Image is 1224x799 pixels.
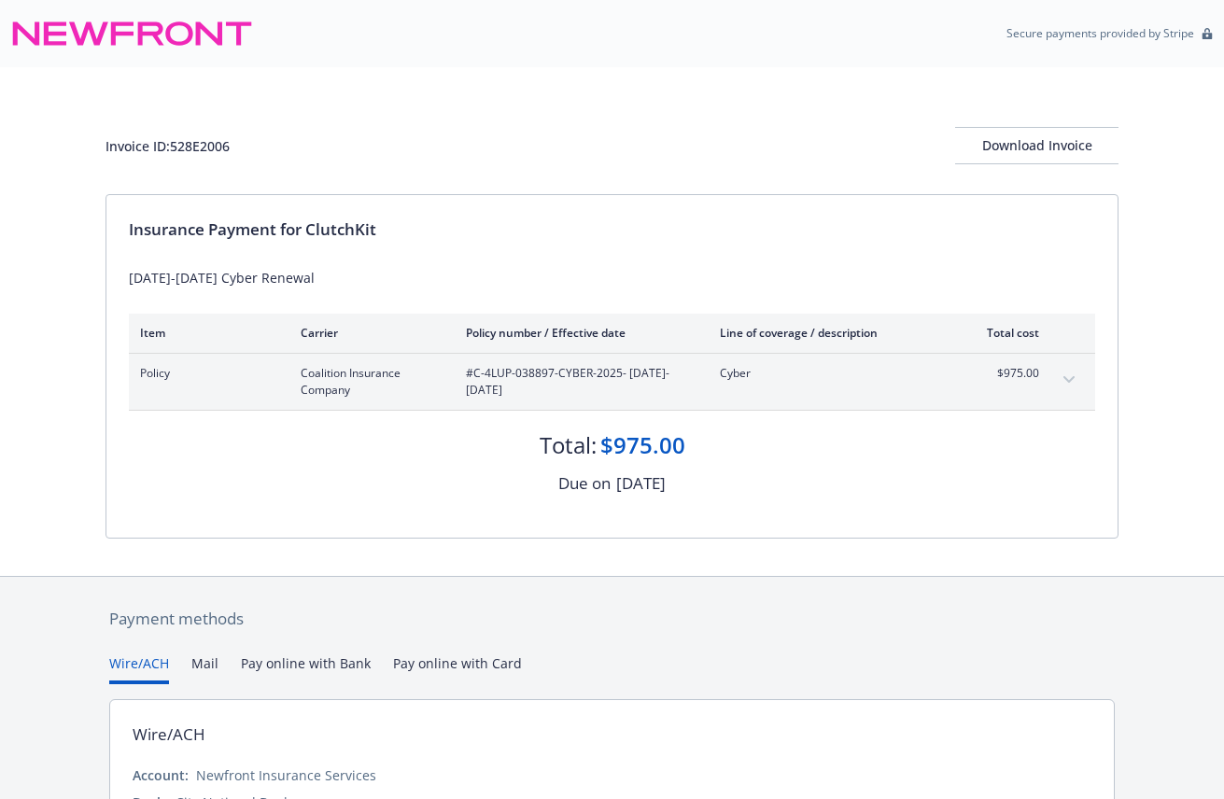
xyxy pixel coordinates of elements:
[955,128,1118,163] div: Download Invoice
[955,127,1118,164] button: Download Invoice
[969,325,1039,341] div: Total cost
[109,653,169,684] button: Wire/ACH
[129,268,1095,287] div: [DATE]-[DATE] Cyber Renewal
[301,365,436,399] span: Coalition Insurance Company
[109,607,1115,631] div: Payment methods
[129,217,1095,242] div: Insurance Payment for ClutchKit
[196,765,376,785] div: Newfront Insurance Services
[191,653,218,684] button: Mail
[301,325,436,341] div: Carrier
[720,365,939,382] span: Cyber
[393,653,522,684] button: Pay online with Card
[1054,365,1084,395] button: expand content
[558,471,611,496] div: Due on
[540,429,597,461] div: Total:
[140,365,271,382] span: Policy
[969,365,1039,382] span: $975.00
[129,354,1095,410] div: PolicyCoalition Insurance Company#C-4LUP-038897-CYBER-2025- [DATE]-[DATE]Cyber$975.00expand content
[616,471,666,496] div: [DATE]
[133,765,189,785] div: Account:
[241,653,371,684] button: Pay online with Bank
[133,722,205,747] div: Wire/ACH
[600,429,685,461] div: $975.00
[720,325,939,341] div: Line of coverage / description
[140,325,271,341] div: Item
[466,325,690,341] div: Policy number / Effective date
[1006,25,1194,41] p: Secure payments provided by Stripe
[466,365,690,399] span: #C-4LUP-038897-CYBER-2025 - [DATE]-[DATE]
[106,136,230,156] div: Invoice ID: 528E2006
